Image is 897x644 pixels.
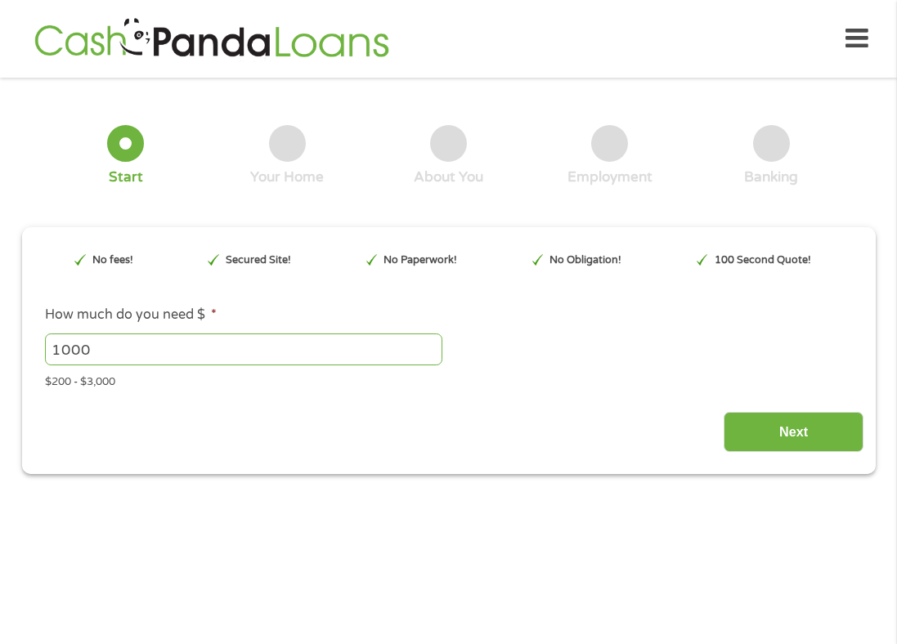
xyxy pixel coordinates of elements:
[226,253,291,268] p: Secured Site!
[109,168,143,186] div: Start
[715,253,811,268] p: 100 Second Quote!
[724,412,863,452] input: Next
[29,16,394,62] img: GetLoanNow Logo
[567,168,653,186] div: Employment
[414,168,483,186] div: About You
[549,253,621,268] p: No Obligation!
[45,306,217,324] label: How much do you need $
[383,253,457,268] p: No Paperwork!
[250,168,324,186] div: Your Home
[45,368,851,390] div: $200 - $3,000
[744,168,798,186] div: Banking
[92,253,133,268] p: No fees!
